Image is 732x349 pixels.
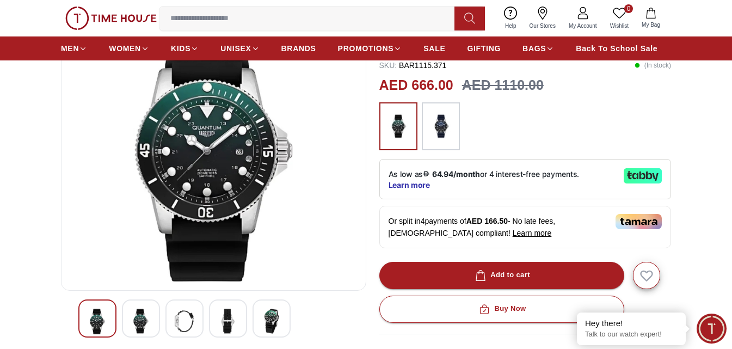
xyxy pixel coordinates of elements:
[379,75,453,96] h2: AED 666.00
[576,39,657,58] a: Back To School Sale
[585,318,678,329] div: Hey there!
[564,22,601,30] span: My Account
[171,39,199,58] a: KIDS
[513,229,552,237] span: Learn more
[525,22,560,30] span: Our Stores
[70,20,357,281] img: QUANTUM Men Automatic Dark Green Dial Watch - BAR1115.371
[379,206,672,248] div: Or split in 4 payments of - No late fees, [DEMOGRAPHIC_DATA] compliant!
[473,269,530,281] div: Add to cart
[220,43,251,54] span: UNISEX
[109,43,141,54] span: WOMEN
[635,5,667,31] button: My Bag
[423,39,445,58] a: SALE
[379,296,624,323] button: Buy Now
[467,43,501,54] span: GIFTING
[477,303,526,315] div: Buy Now
[379,61,397,70] span: SKU :
[175,309,194,334] img: QUANTUM Men Automatic Dark Green Dial Watch - BAR1115.371
[427,108,454,145] img: ...
[635,60,671,71] p: ( In stock )
[379,60,447,71] p: BAR1115.371
[499,4,523,32] a: Help
[61,43,79,54] span: MEN
[522,39,554,58] a: BAGS
[281,39,316,58] a: BRANDS
[171,43,190,54] span: KIDS
[501,22,521,30] span: Help
[262,309,281,334] img: QUANTUM Men Automatic Dark Green Dial Watch - BAR1115.371
[281,43,316,54] span: BRANDS
[466,217,508,225] span: AED 166.50
[462,75,544,96] h3: AED 1110.00
[88,309,107,334] img: QUANTUM Men Automatic Dark Green Dial Watch - BAR1115.371
[379,262,624,289] button: Add to cart
[220,39,259,58] a: UNISEX
[423,43,445,54] span: SALE
[604,4,635,32] a: 0Wishlist
[637,21,665,29] span: My Bag
[65,7,157,29] img: ...
[606,22,633,30] span: Wishlist
[61,39,87,58] a: MEN
[131,309,151,334] img: QUANTUM Men Automatic Dark Green Dial Watch - BAR1115.371
[218,309,238,334] img: QUANTUM Men Automatic Dark Green Dial Watch - BAR1115.371
[576,43,657,54] span: Back To School Sale
[522,43,546,54] span: BAGS
[697,314,727,344] div: Chat Widget
[338,39,402,58] a: PROMOTIONS
[109,39,149,58] a: WOMEN
[616,214,662,229] img: Tamara
[585,330,678,339] p: Talk to our watch expert!
[624,4,633,13] span: 0
[385,108,412,145] img: ...
[523,4,562,32] a: Our Stores
[467,39,501,58] a: GIFTING
[338,43,394,54] span: PROMOTIONS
